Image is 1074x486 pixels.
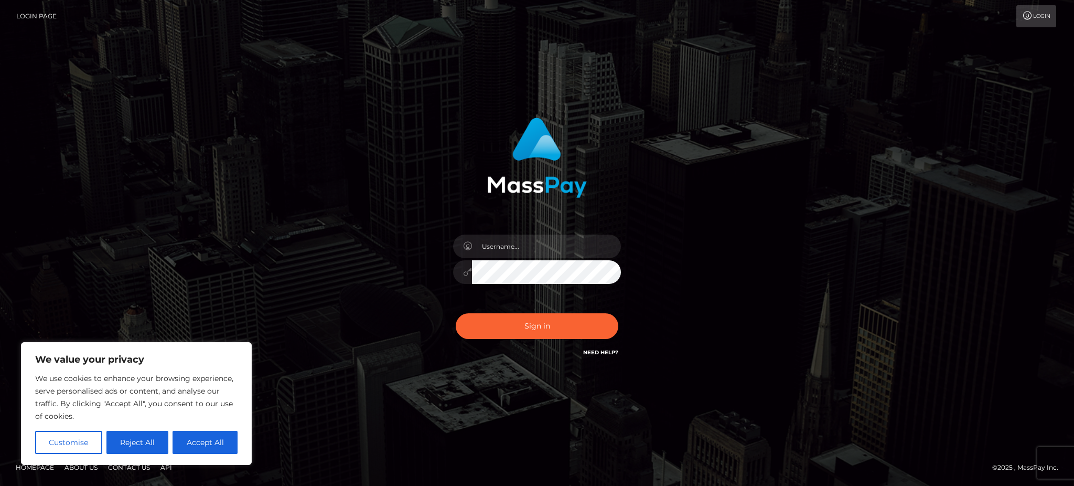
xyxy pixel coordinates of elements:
[487,118,587,198] img: MassPay Login
[1016,5,1056,27] a: Login
[35,431,102,454] button: Customise
[106,431,169,454] button: Reject All
[156,459,176,476] a: API
[35,353,238,366] p: We value your privacy
[173,431,238,454] button: Accept All
[35,372,238,422] p: We use cookies to enhance your browsing experience, serve personalised ads or content, and analys...
[992,462,1066,473] div: © 2025 , MassPay Inc.
[21,342,252,465] div: We value your privacy
[16,5,57,27] a: Login Page
[60,459,102,476] a: About Us
[104,459,154,476] a: Contact Us
[583,349,618,356] a: Need Help?
[12,459,58,476] a: Homepage
[456,313,618,339] button: Sign in
[472,235,621,258] input: Username...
